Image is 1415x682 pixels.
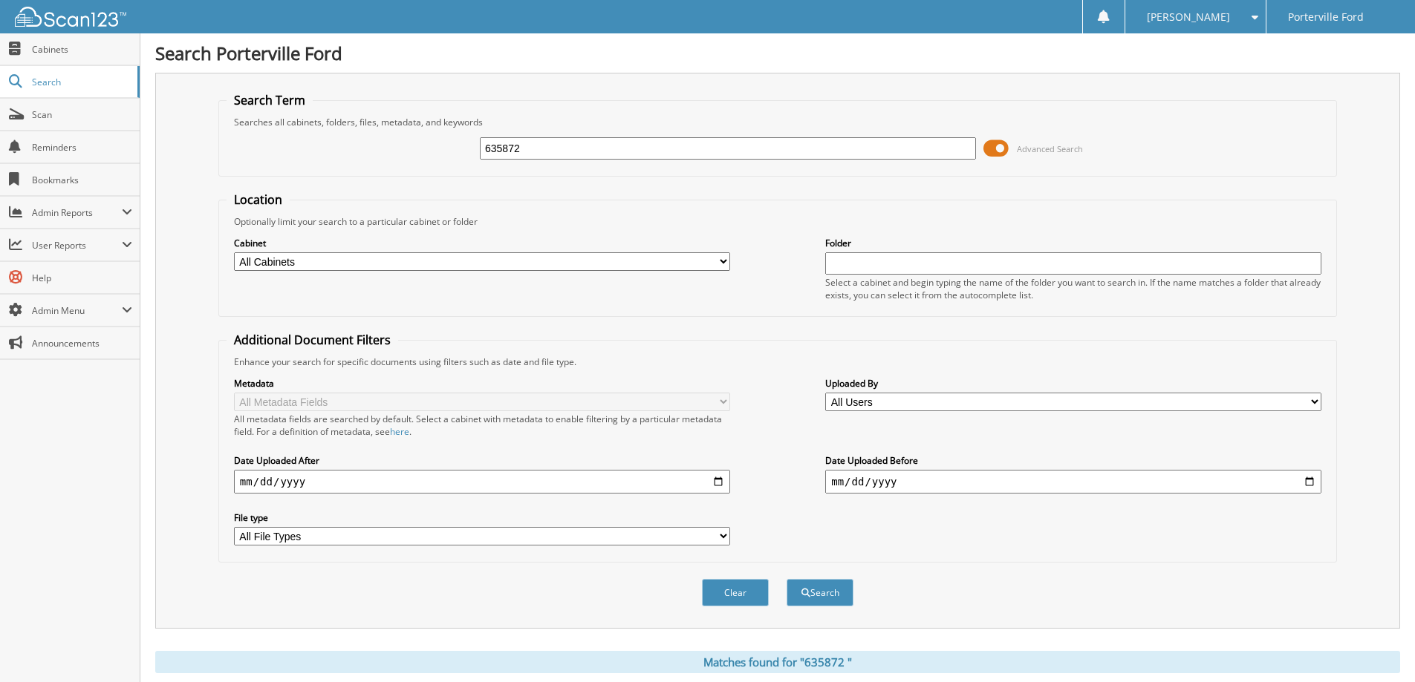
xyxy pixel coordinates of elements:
[1147,13,1230,22] span: [PERSON_NAME]
[227,332,398,348] legend: Additional Document Filters
[1017,143,1083,154] span: Advanced Search
[825,237,1321,249] label: Folder
[155,41,1400,65] h1: Search Porterville Ford
[155,651,1400,673] div: Matches found for "635872 "
[227,92,313,108] legend: Search Term
[234,454,730,467] label: Date Uploaded After
[32,206,122,219] span: Admin Reports
[702,579,769,606] button: Clear
[234,377,730,390] label: Metadata
[32,141,132,154] span: Reminders
[234,237,730,249] label: Cabinet
[234,470,730,494] input: start
[32,174,132,186] span: Bookmarks
[227,116,1329,128] div: Searches all cabinets, folders, files, metadata, and keywords
[32,108,132,121] span: Scan
[825,454,1321,467] label: Date Uploaded Before
[825,470,1321,494] input: end
[825,276,1321,301] div: Select a cabinet and begin typing the name of the folder you want to search in. If the name match...
[234,511,730,524] label: File type
[227,215,1329,228] div: Optionally limit your search to a particular cabinet or folder
[32,43,132,56] span: Cabinets
[234,413,730,438] div: All metadata fields are searched by default. Select a cabinet with metadata to enable filtering b...
[825,377,1321,390] label: Uploaded By
[390,425,409,438] a: here
[32,304,122,317] span: Admin Menu
[1288,13,1364,22] span: Porterville Ford
[787,579,853,606] button: Search
[32,76,130,88] span: Search
[32,239,122,252] span: User Reports
[15,7,126,27] img: scan123-logo-white.svg
[227,191,290,208] legend: Location
[227,355,1329,368] div: Enhance your search for specific documents using filters such as date and file type.
[32,272,132,284] span: Help
[32,337,132,350] span: Announcements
